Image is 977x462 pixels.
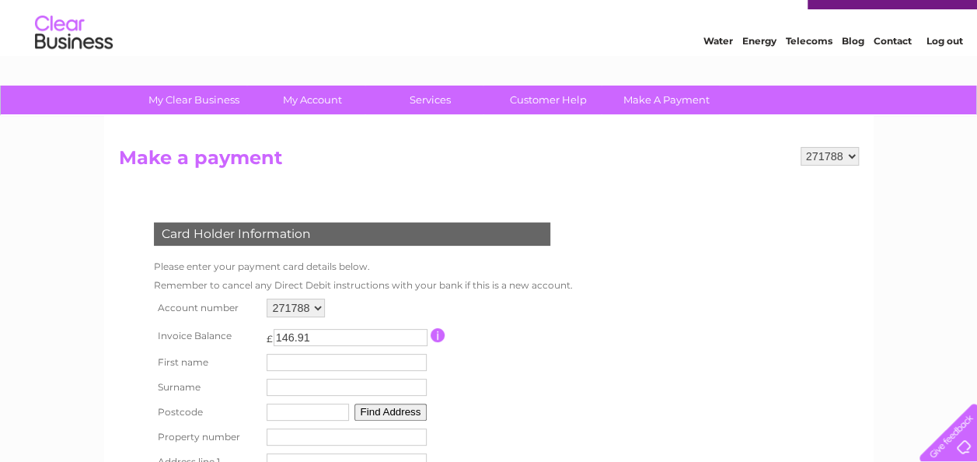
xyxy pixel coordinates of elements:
[154,222,550,246] div: Card Holder Information
[742,66,776,78] a: Energy
[926,66,962,78] a: Log out
[130,86,258,114] a: My Clear Business
[248,86,376,114] a: My Account
[484,86,612,114] a: Customer Help
[150,375,263,400] th: Surname
[354,404,427,421] button: Find Address
[150,276,577,295] td: Remember to cancel any Direct Debit instructions with your bank if this is a new account.
[150,295,263,321] th: Account number
[267,325,273,345] td: £
[602,86,731,114] a: Make A Payment
[431,328,445,342] input: Information
[119,147,859,177] h2: Make a payment
[684,8,791,27] a: 0333 014 3131
[786,66,832,78] a: Telecoms
[150,321,263,350] th: Invoice Balance
[842,66,864,78] a: Blog
[122,9,857,75] div: Clear Business is a trading name of Verastar Limited (registered in [GEOGRAPHIC_DATA] No. 3667643...
[874,66,912,78] a: Contact
[150,400,263,425] th: Postcode
[366,86,494,114] a: Services
[703,66,733,78] a: Water
[150,350,263,375] th: First name
[150,425,263,450] th: Property number
[150,257,577,276] td: Please enter your payment card details below.
[34,40,113,88] img: logo.png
